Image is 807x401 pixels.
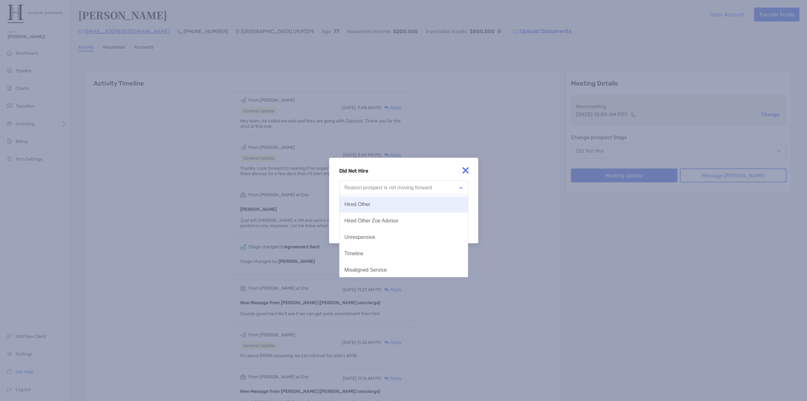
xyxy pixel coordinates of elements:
div: Misaligned Service [345,267,387,273]
button: Unresponsive [340,229,468,245]
button: Misaligned Service [340,262,468,278]
div: Hired Other Zoe Advisor [345,218,399,224]
button: Hired Other Zoe Advisor [340,213,468,229]
img: Open dropdown arrow [459,187,463,189]
div: Timeline [345,251,363,257]
button: Timeline [340,245,468,262]
img: close modal icon [459,164,472,177]
button: Hired Other [340,196,468,213]
h4: Did Not Hire [339,168,468,174]
div: Unresponsive [345,234,375,240]
button: Reason prospect is not moving forward [339,180,468,195]
div: Reason prospect is not moving forward [345,185,432,191]
div: Hired Other [345,202,371,207]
